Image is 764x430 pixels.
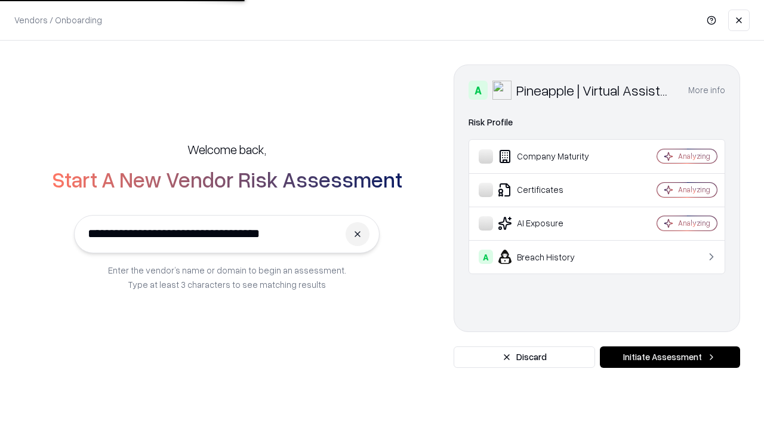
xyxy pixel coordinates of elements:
[52,167,402,191] h2: Start A New Vendor Risk Assessment
[492,81,512,100] img: Pineapple | Virtual Assistant Agency
[678,151,710,161] div: Analyzing
[678,185,710,195] div: Analyzing
[479,149,621,164] div: Company Maturity
[469,115,725,130] div: Risk Profile
[469,81,488,100] div: A
[479,183,621,197] div: Certificates
[14,14,102,26] p: Vendors / Onboarding
[479,216,621,231] div: AI Exposure
[187,141,266,158] h5: Welcome back,
[108,263,346,291] p: Enter the vendor’s name or domain to begin an assessment. Type at least 3 characters to see match...
[688,79,725,101] button: More info
[600,346,740,368] button: Initiate Assessment
[678,218,710,228] div: Analyzing
[479,250,493,264] div: A
[479,250,621,264] div: Breach History
[516,81,674,100] div: Pineapple | Virtual Assistant Agency
[454,346,595,368] button: Discard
